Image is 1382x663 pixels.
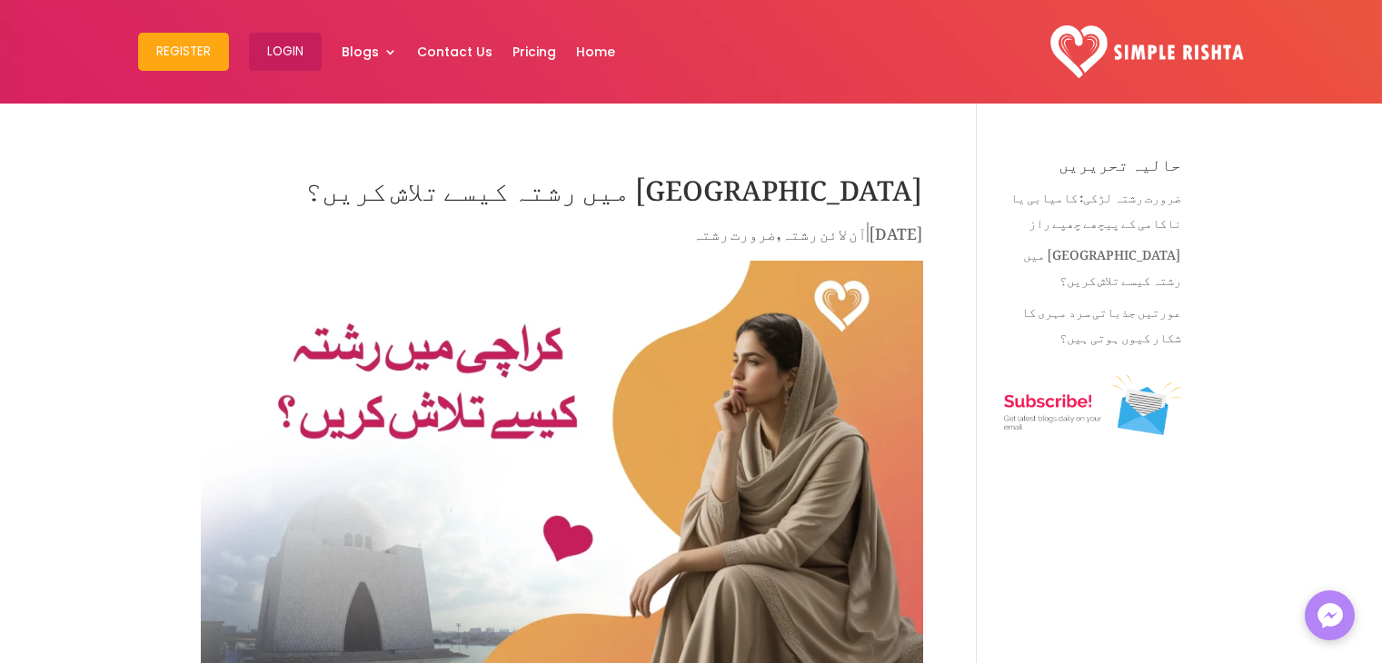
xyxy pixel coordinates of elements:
a: [GEOGRAPHIC_DATA] میں رشتہ کیسے تلاش کریں؟ [1023,235,1181,292]
a: Home [576,5,615,99]
a: Login [249,5,322,99]
p: | , [201,220,923,255]
h1: [GEOGRAPHIC_DATA] میں رشتہ کیسے تلاش کریں؟ [201,156,923,220]
a: Contact Us [417,5,492,99]
h4: حالیہ تحریریں [1004,156,1181,182]
a: ضرورت رشتہ [692,211,776,249]
a: عورتیں جذباتی سرد مہری کا شکار کیوں ہوتی ہیں؟ [1021,292,1181,350]
a: Blogs [342,5,397,99]
a: آن لائن رشتہ [781,211,867,249]
button: Login [249,33,322,71]
button: Register [138,33,229,71]
img: Messenger [1312,598,1348,634]
a: Register [138,5,229,99]
span: [DATE] [869,211,923,249]
a: Pricing [512,5,556,99]
a: ضرورت رشتہ لڑکی: کامیابی یا ناکامی کے پیچھے چھپے راز [1010,178,1181,235]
